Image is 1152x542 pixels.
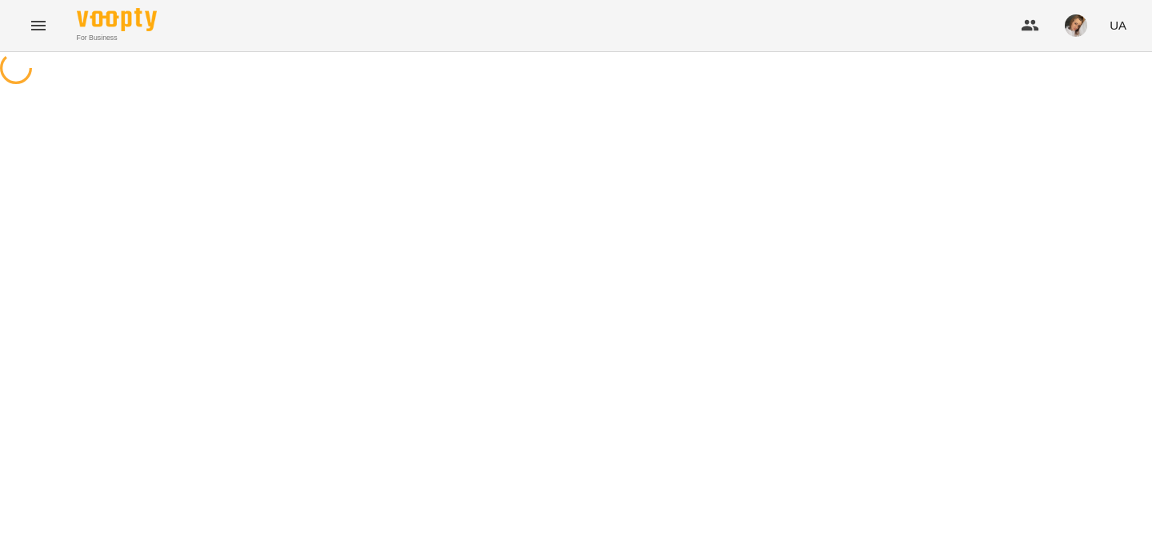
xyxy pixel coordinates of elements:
button: Menu [19,6,58,45]
span: UA [1110,17,1126,34]
img: ca64c4ce98033927e4211a22b84d869f.JPG [1065,14,1087,37]
span: For Business [77,33,157,43]
img: Voopty Logo [77,8,157,31]
button: UA [1103,10,1133,40]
